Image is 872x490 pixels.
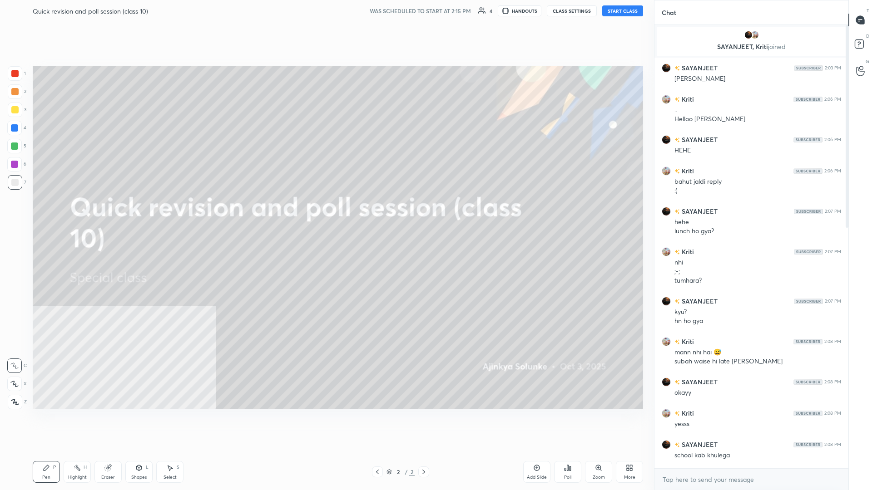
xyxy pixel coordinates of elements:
[824,339,841,344] div: 2:08 PM
[824,379,841,385] div: 2:08 PM
[405,469,407,475] div: /
[867,7,869,14] p: T
[680,63,718,73] h6: SAYANJEET
[674,348,841,357] div: mann nhi hai 😅
[793,168,822,174] img: Yh7BfnbMxzoAAAAASUVORK5CYII=
[674,106,841,115] div: ..
[674,308,841,317] div: kyu?
[7,358,27,373] div: C
[824,411,841,416] div: 2:08 PM
[680,337,694,346] h6: Kriti
[824,168,841,174] div: 2:06 PM
[654,25,848,468] div: grid
[674,267,841,276] div: ;-;
[7,139,26,153] div: 5
[674,97,680,102] img: no-rating-badge.077c3623.svg
[680,377,718,387] h6: SAYANJEET
[7,377,27,391] div: X
[674,137,680,142] img: no-rating-badge.077c3623.svg
[662,64,671,73] img: 599055bc1cb541b99b1a70a2069e4074.jpg
[750,30,759,39] img: cbe43a4beecc466bb6eb95ab0da6df8b.jpg
[674,227,841,236] div: lunch ho gya?
[8,175,26,190] div: 7
[680,296,718,306] h6: SAYANJEET
[674,258,841,267] div: nhi
[793,442,822,447] img: Yh7BfnbMxzoAAAAASUVORK5CYII=
[662,297,671,306] img: 599055bc1cb541b99b1a70a2069e4074.jpg
[824,97,841,102] div: 2:06 PM
[680,135,718,144] h6: SAYANJEET
[674,442,680,447] img: no-rating-badge.077c3623.svg
[680,94,694,104] h6: Kriti
[674,186,841,196] div: :)
[825,209,841,214] div: 2:07 PM
[674,299,680,304] img: no-rating-badge.077c3623.svg
[680,440,718,449] h6: SAYANJEET
[101,475,115,480] div: Eraser
[793,379,822,385] img: Yh7BfnbMxzoAAAAASUVORK5CYII=
[793,137,822,142] img: Yh7BfnbMxzoAAAAASUVORK5CYII=
[768,42,786,51] span: joined
[7,157,26,171] div: 6
[163,475,177,480] div: Select
[84,465,87,470] div: H
[680,206,718,216] h6: SAYANJEET
[674,169,680,174] img: no-rating-badge.077c3623.svg
[680,408,694,418] h6: Kriti
[824,442,841,447] div: 2:08 PM
[825,65,841,71] div: 2:03 PM
[662,377,671,387] img: 599055bc1cb541b99b1a70a2069e4074.jpg
[662,135,671,144] img: 599055bc1cb541b99b1a70a2069e4074.jpg
[674,357,841,366] div: subah waise hi late [PERSON_NAME]
[662,207,671,216] img: 599055bc1cb541b99b1a70a2069e4074.jpg
[53,465,56,470] div: P
[527,475,547,480] div: Add Slide
[8,84,26,99] div: 2
[824,137,841,142] div: 2:06 PM
[662,440,671,449] img: 599055bc1cb541b99b1a70a2069e4074.jpg
[825,249,841,255] div: 2:07 PM
[793,97,822,102] img: Yh7BfnbMxzoAAAAASUVORK5CYII=
[866,33,869,39] p: D
[602,5,643,16] button: START CLASS
[744,30,753,39] img: 599055bc1cb541b99b1a70a2069e4074.jpg
[370,7,471,15] h5: WAS SCHEDULED TO START AT 2:15 PM
[42,475,50,480] div: Pen
[794,65,823,71] img: Yh7BfnbMxzoAAAAASUVORK5CYII=
[8,395,27,409] div: Z
[674,276,841,285] div: tumhara?
[674,420,841,429] div: yesss
[662,43,841,50] p: SAYANJEET, Kriti
[547,5,597,16] button: CLASS SETTINGS
[793,411,822,416] img: Yh7BfnbMxzoAAAAASUVORK5CYII=
[674,66,680,71] img: no-rating-badge.077c3623.svg
[131,475,147,480] div: Shapes
[680,166,694,176] h6: Kriti
[662,247,671,256] img: cbe43a4beecc466bb6eb95ab0da6df8b.jpg
[7,121,26,135] div: 4
[825,299,841,304] div: 2:07 PM
[674,451,841,460] div: school kab khulega
[674,218,841,227] div: hehe
[593,475,605,480] div: Zoom
[8,66,26,81] div: 1
[674,74,841,83] div: [PERSON_NAME]
[409,468,415,476] div: 2
[177,465,179,470] div: S
[564,475,571,480] div: Poll
[866,58,869,65] p: G
[680,247,694,256] h6: Kriti
[8,103,26,117] div: 3
[146,465,149,470] div: L
[674,388,841,397] div: okayy
[394,469,403,475] div: 2
[794,209,823,214] img: Yh7BfnbMxzoAAAAASUVORK5CYII=
[662,409,671,418] img: cbe43a4beecc466bb6eb95ab0da6df8b.jpg
[674,380,680,385] img: no-rating-badge.077c3623.svg
[674,177,841,186] div: bahut jaldi reply
[674,209,680,214] img: no-rating-badge.077c3623.svg
[654,0,684,24] p: Chat
[794,249,823,255] img: Yh7BfnbMxzoAAAAASUVORK5CYII=
[498,5,541,16] button: HANDOUTS
[674,339,680,344] img: no-rating-badge.077c3623.svg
